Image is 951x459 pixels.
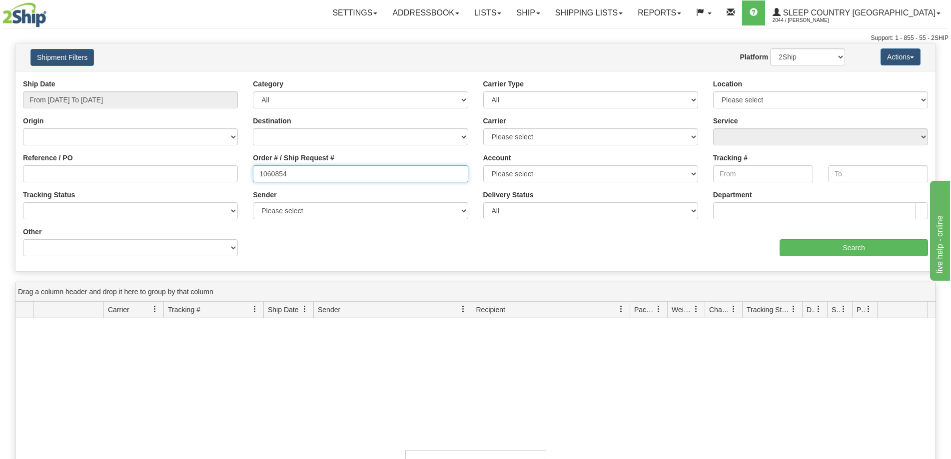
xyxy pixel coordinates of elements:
[385,0,467,25] a: Addressbook
[785,301,802,318] a: Tracking Status filter column settings
[857,305,865,315] span: Pickup Status
[747,305,790,315] span: Tracking Status
[146,301,163,318] a: Carrier filter column settings
[613,301,630,318] a: Recipient filter column settings
[810,301,827,318] a: Delivery Status filter column settings
[253,153,334,163] label: Order # / Ship Request #
[725,301,742,318] a: Charge filter column settings
[881,48,921,65] button: Actions
[828,165,928,182] input: To
[325,0,385,25] a: Settings
[713,153,748,163] label: Tracking #
[835,301,852,318] a: Shipment Issues filter column settings
[713,116,738,126] label: Service
[634,305,655,315] span: Packages
[483,153,511,163] label: Account
[483,79,524,89] label: Carrier Type
[467,0,509,25] a: Lists
[483,116,506,126] label: Carrier
[253,190,276,200] label: Sender
[268,305,298,315] span: Ship Date
[253,116,291,126] label: Destination
[296,301,313,318] a: Ship Date filter column settings
[455,301,472,318] a: Sender filter column settings
[168,305,200,315] span: Tracking #
[740,52,768,62] label: Platform
[650,301,667,318] a: Packages filter column settings
[23,227,41,237] label: Other
[7,6,92,18] div: live help - online
[548,0,630,25] a: Shipping lists
[253,79,283,89] label: Category
[23,79,55,89] label: Ship Date
[108,305,129,315] span: Carrier
[2,34,949,42] div: Support: 1 - 855 - 55 - 2SHIP
[807,305,815,315] span: Delivery Status
[688,301,705,318] a: Weight filter column settings
[832,305,840,315] span: Shipment Issues
[2,2,46,27] img: logo2044.jpg
[713,79,742,89] label: Location
[30,49,94,66] button: Shipment Filters
[509,0,547,25] a: Ship
[709,305,730,315] span: Charge
[780,239,928,256] input: Search
[23,116,43,126] label: Origin
[713,190,752,200] label: Department
[630,0,689,25] a: Reports
[318,305,340,315] span: Sender
[928,178,950,280] iframe: chat widget
[23,153,73,163] label: Reference / PO
[15,282,936,302] div: grid grouping header
[713,165,813,182] input: From
[23,190,75,200] label: Tracking Status
[860,301,877,318] a: Pickup Status filter column settings
[476,305,505,315] span: Recipient
[246,301,263,318] a: Tracking # filter column settings
[483,190,534,200] label: Delivery Status
[765,0,948,25] a: Sleep Country [GEOGRAPHIC_DATA] 2044 / [PERSON_NAME]
[773,15,848,25] span: 2044 / [PERSON_NAME]
[672,305,693,315] span: Weight
[781,8,936,17] span: Sleep Country [GEOGRAPHIC_DATA]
